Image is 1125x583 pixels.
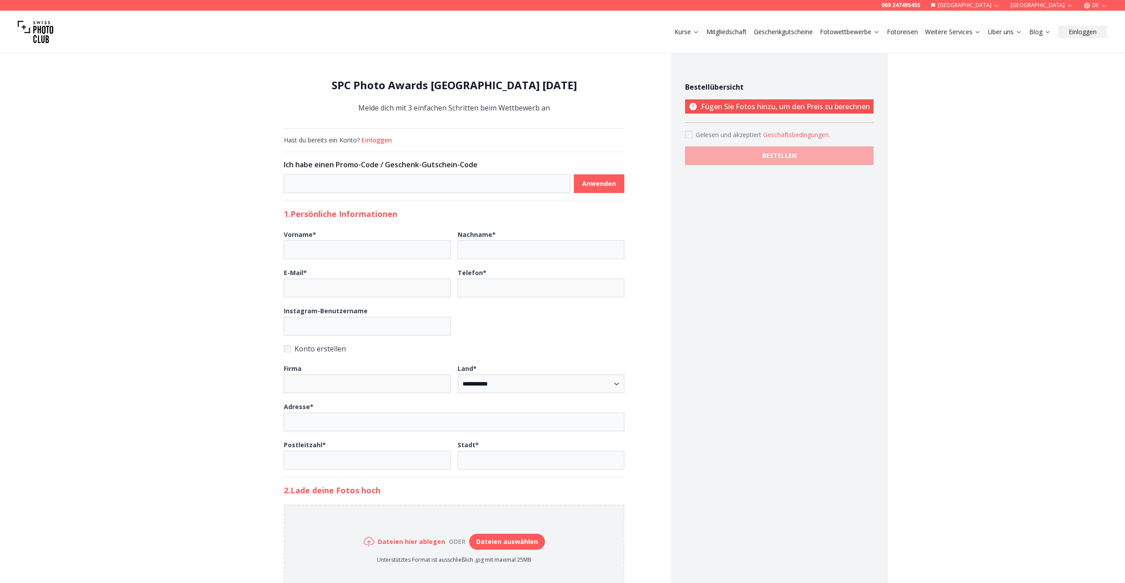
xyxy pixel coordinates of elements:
[763,130,830,139] button: Accept termsGelesen und akzeptiert
[882,2,920,9] a: 069 247495455
[284,240,451,259] input: Vorname*
[458,451,624,469] input: Stadt*
[925,28,981,36] a: Weitere Services
[284,345,291,352] input: Konto erstellen
[284,279,451,297] input: E-Mail*
[984,26,1026,38] button: Über uns
[284,484,624,496] h2: 2. Lade deine Fotos hoch
[458,279,624,297] input: Telefon*
[458,240,624,259] input: Nachname*
[706,28,747,36] a: Mitgliedschaft
[816,26,883,38] button: Fotowettbewerbe
[703,26,750,38] button: Mitgliedschaft
[1058,26,1107,38] button: Einloggen
[284,451,451,469] input: Postleitzahl*
[458,441,479,449] b: Stadt *
[284,136,624,145] div: Hast du bereits ein Konto?
[284,78,624,114] div: Melde dich mit 3 einfachen Schritten beim Wettbewerb an
[750,26,816,38] button: Geschenkgutscheine
[762,151,797,160] b: BESTELLEN
[284,343,624,355] label: Konto erstellen
[1026,26,1054,38] button: Blog
[883,26,921,38] button: Fotoreisen
[988,28,1022,36] a: Über uns
[887,28,918,36] a: Fotoreisen
[378,537,445,546] h6: Dateien hier ablegen
[284,413,624,431] input: Adresse*
[284,307,368,315] b: Instagram-Benutzername
[921,26,984,38] button: Weitere Services
[696,130,763,139] span: Gelesen und akzeptiert
[284,78,624,92] h1: SPC Photo Awards [GEOGRAPHIC_DATA] [DATE]
[458,268,486,277] b: Telefon *
[458,230,496,239] b: Nachname *
[284,317,451,335] input: Instagram-Benutzername
[284,364,302,373] b: Firma
[284,374,451,393] input: Firma
[361,136,392,145] button: Einloggen
[582,179,616,188] b: Anwenden
[18,14,53,50] img: Swiss photo club
[674,28,699,36] a: Kurse
[284,402,314,411] b: Adresse *
[671,26,703,38] button: Kurse
[1029,28,1051,36] a: Blog
[458,374,624,393] select: Land*
[685,131,692,138] input: Accept terms
[685,99,874,114] p: Fügen Sie Fotos hinzu, um den Preis zu berechnen
[685,146,874,165] button: BESTELLEN
[685,82,874,92] h4: Bestellübersicht
[284,230,316,239] b: Vorname *
[284,208,624,220] h2: 1. Persönliche Informationen
[364,556,545,563] p: Unterstütztes Format ist ausschließlich .jpg mit maximal 25MB
[469,534,545,550] button: Dateien auswählen
[574,174,624,193] button: Anwenden
[458,364,477,373] b: Land *
[284,159,624,170] h3: Ich habe einen Promo-Code / Geschenk-Gutschein-Code
[284,441,326,449] b: Postleitzahl *
[820,28,880,36] a: Fotowettbewerbe
[754,28,813,36] a: Geschenkgutscheine
[284,268,307,277] b: E-Mail *
[445,537,469,546] div: oder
